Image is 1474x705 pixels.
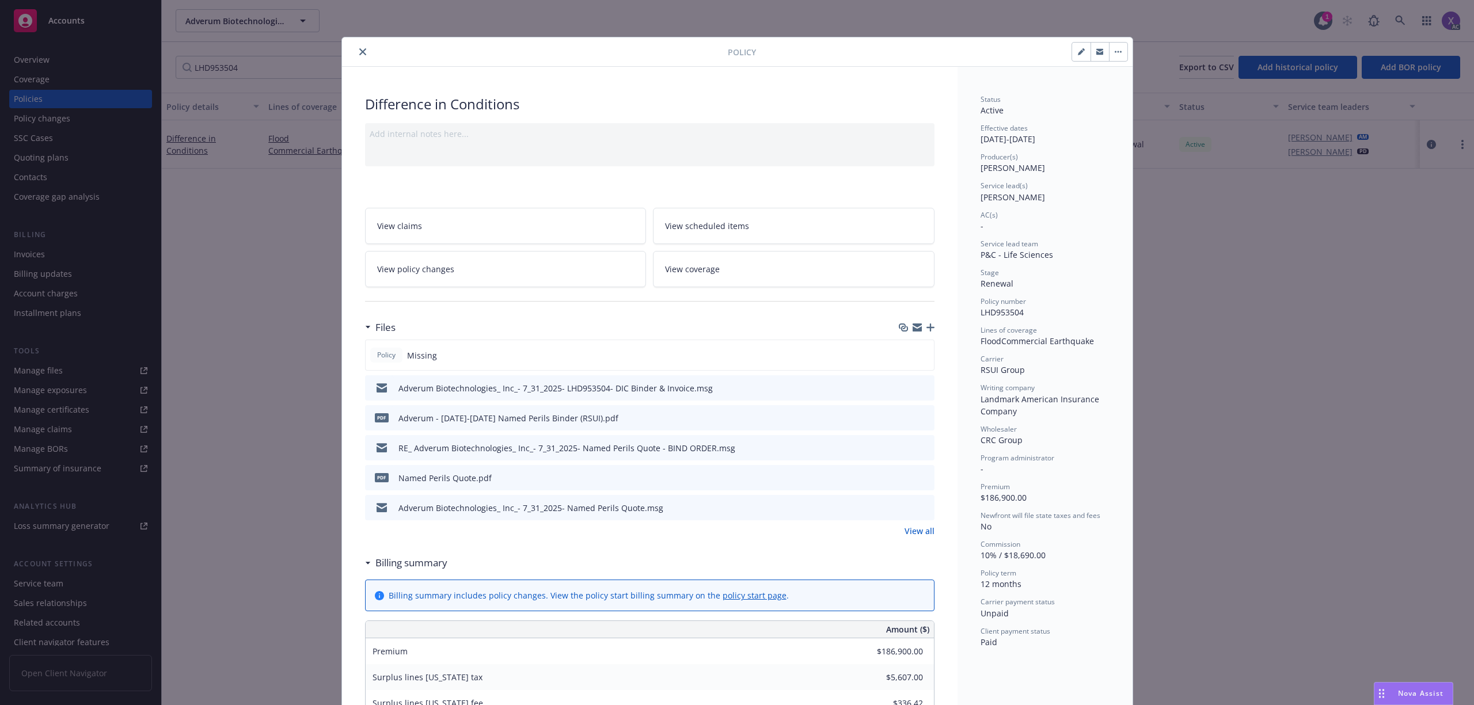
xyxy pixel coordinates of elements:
[981,325,1037,335] span: Lines of coverage
[981,123,1028,133] span: Effective dates
[1374,682,1453,705] button: Nova Assist
[920,382,930,394] button: preview file
[981,239,1038,249] span: Service lead team
[398,442,735,454] div: RE_ Adverum Biotechnologies_ Inc_- 7_31_2025- Named Perils Quote - BIND ORDER.msg
[981,296,1026,306] span: Policy number
[981,307,1024,318] span: LHD953504
[981,626,1050,636] span: Client payment status
[981,435,1023,445] span: CRC Group
[981,521,991,532] span: No
[920,412,930,424] button: preview file
[365,555,447,570] div: Billing summary
[981,152,1018,162] span: Producer(s)
[981,162,1045,173] span: [PERSON_NAME]
[981,482,1010,491] span: Premium
[375,473,389,482] span: pdf
[981,105,1004,116] span: Active
[981,510,1100,520] span: Newfront will file state taxes and fees
[981,336,1001,346] span: Flood
[901,382,910,394] button: download file
[981,492,1027,503] span: $186,900.00
[728,46,756,58] span: Policy
[855,669,930,686] input: 0.00
[981,268,999,277] span: Stage
[981,637,997,647] span: Paid
[373,646,408,657] span: Premium
[981,278,1013,289] span: Renewal
[981,192,1045,203] span: [PERSON_NAME]
[901,442,910,454] button: download file
[365,208,647,244] a: View claims
[981,597,1055,607] span: Carrier payment status
[356,45,370,59] button: close
[905,525,934,537] a: View all
[981,220,983,231] span: -
[981,210,998,220] span: AC(s)
[389,589,789,601] div: Billing summary includes policy changes. View the policy start billing summary on the .
[1374,683,1389,704] div: Drag to move
[981,383,1035,392] span: Writing company
[398,412,618,424] div: Adverum - [DATE]-[DATE] Named Perils Binder (RSUI).pdf
[653,251,934,287] a: View coverage
[398,382,713,394] div: Adverum Biotechnologies_ Inc_- 7_31_2025- LHD953504- DIC Binder & Invoice.msg
[981,94,1001,104] span: Status
[377,263,454,275] span: View policy changes
[981,550,1046,561] span: 10% / $18,690.00
[981,463,983,474] span: -
[398,472,492,484] div: Named Perils Quote.pdf
[365,94,934,114] div: Difference in Conditions
[981,539,1020,549] span: Commission
[981,249,1053,260] span: P&C - Life Sciences
[375,413,389,422] span: pdf
[920,442,930,454] button: preview file
[920,502,930,514] button: preview file
[375,555,447,570] h3: Billing summary
[407,349,437,361] span: Missing
[920,472,930,484] button: preview file
[901,472,910,484] button: download file
[981,181,1028,190] span: Service lead(s)
[665,220,749,232] span: View scheduled items
[981,424,1017,434] span: Wholesaler
[723,590,787,601] a: policy start page
[981,364,1025,375] span: RSUI Group
[886,623,929,635] span: Amount ($)
[981,123,1110,145] div: [DATE] - [DATE]
[901,412,910,424] button: download file
[398,502,663,514] div: Adverum Biotechnologies_ Inc_- 7_31_2025- Named Perils Quote.msg
[653,208,934,244] a: View scheduled items
[855,643,930,660] input: 0.00
[365,320,396,335] div: Files
[1001,336,1094,346] span: Commercial Earthquake
[981,578,1021,589] span: 12 months
[1398,688,1443,698] span: Nova Assist
[981,568,1016,578] span: Policy term
[375,320,396,335] h3: Files
[375,350,398,360] span: Policy
[365,251,647,287] a: View policy changes
[981,453,1054,463] span: Program administrator
[370,128,930,140] div: Add internal notes here...
[981,394,1101,417] span: Landmark American Insurance Company
[665,263,720,275] span: View coverage
[981,354,1004,364] span: Carrier
[373,672,483,683] span: Surplus lines [US_STATE] tax
[981,608,1009,619] span: Unpaid
[901,502,910,514] button: download file
[377,220,422,232] span: View claims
